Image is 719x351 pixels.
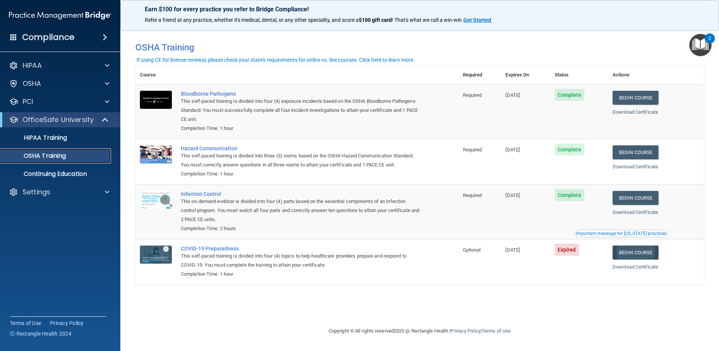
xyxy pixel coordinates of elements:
[181,124,421,133] div: Completion Time: 1 hour
[135,56,416,64] button: If using CE for license renewal, please check your state's requirements for online vs. live cours...
[689,34,711,56] button: Open Resource Center, 2 new notifications
[501,66,550,84] th: Expires On
[613,109,658,115] a: Download Certificate
[463,247,481,253] span: Optional
[181,91,421,97] a: Bloodborne Pathogens
[23,97,33,106] p: PCI
[550,66,608,84] th: Status
[9,8,111,23] img: PMB logo
[145,17,359,23] span: Refer a friend at any practice, whether it's medical, dental, or any other speciality, and score a
[50,319,84,327] a: Privacy Policy
[463,147,482,153] span: Required
[181,169,421,179] div: Completion Time: 1 hour
[613,191,658,205] a: Begin Course
[555,244,579,256] span: Expired
[9,61,109,70] a: HIPAA
[23,61,42,70] p: HIPAA
[137,57,415,63] div: If using CE for license renewal, please check your state's requirements for online vs. live cours...
[5,170,108,178] p: Continuing Education
[135,66,176,84] th: Course
[23,115,94,124] p: OfficeSafe University
[145,6,695,13] p: Earn $100 for every practice you refer to Bridge Compliance!
[613,246,658,259] a: Begin Course
[5,134,67,142] p: HIPAA Training
[181,252,421,270] div: This self-paced training is divided into four (4) topics to help healthcare providers prepare and...
[181,151,421,169] div: This self-paced training is divided into three (3) rooms based on the OSHA Hazard Communication S...
[505,192,520,198] span: [DATE]
[181,246,421,252] a: COVID-19 Preparedness
[9,188,109,197] a: Settings
[576,231,666,236] div: Important message for [US_STATE] practices
[5,152,66,160] p: OSHA Training
[181,197,421,224] div: This on-demand webinar is divided into four (4) parts based on the essential components of an inf...
[181,270,421,279] div: Completion Time: 1 hour
[181,191,421,197] a: Infection Control
[458,66,501,84] th: Required
[608,66,704,84] th: Actions
[10,319,41,327] a: Terms of Use
[181,145,421,151] a: Hazard Communication
[282,319,557,343] div: Copyright © All rights reserved 2025 @ Rectangle Health | |
[708,38,711,48] div: 2
[613,145,658,159] a: Begin Course
[359,17,392,23] strong: $100 gift card
[22,32,74,43] h4: Compliance
[9,97,109,106] a: PCI
[463,17,491,23] strong: Get Started
[23,188,50,197] p: Settings
[451,328,480,334] a: Privacy Policy
[613,164,658,169] a: Download Certificate
[505,147,520,153] span: [DATE]
[463,17,492,23] a: Get Started
[613,264,658,270] a: Download Certificate
[463,92,482,98] span: Required
[463,192,482,198] span: Required
[505,247,520,253] span: [DATE]
[555,89,584,101] span: Complete
[9,115,109,124] a: OfficeSafe University
[9,79,109,88] a: OSHA
[555,143,584,156] span: Complete
[505,92,520,98] span: [DATE]
[555,189,584,201] span: Complete
[613,209,658,215] a: Download Certificate
[613,91,658,105] a: Begin Course
[181,97,421,124] div: This self-paced training is divided into four (4) exposure incidents based on the OSHA Bloodborne...
[181,224,421,233] div: Completion Time: 2 hours
[23,79,41,88] p: OSHA
[392,17,463,23] span: ! That's what we call a win-win.
[10,330,71,337] span: Ⓒ Rectangle Health 2024
[135,42,704,53] h4: OSHA Training
[482,328,511,334] a: Terms of Use
[575,230,667,237] button: Read this if you are a dental practitioner in the state of CA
